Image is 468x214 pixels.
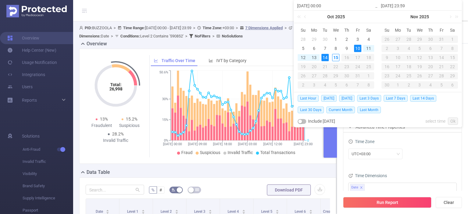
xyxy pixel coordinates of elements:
span: 13% [100,117,108,121]
div: 30 [381,81,392,89]
div: 26 [298,72,309,79]
td: November 2, 2025 [381,44,392,53]
div: 17 [352,54,363,61]
div: 26 [381,36,392,43]
div: 22 [447,63,458,70]
td: November 19, 2025 [414,62,425,71]
div: 31 [436,36,447,43]
input: Search... [86,185,144,195]
th: Thu [425,26,436,35]
td: November 4, 2025 [320,80,331,89]
i: icon: close [360,186,363,190]
img: Protected Media [6,5,67,17]
div: 11 [403,54,414,61]
td: November 9, 2025 [381,53,392,62]
span: Invalid Traffic [23,156,73,168]
div: 12 [414,54,425,61]
div: 18 [403,63,414,70]
td: October 29, 2025 [414,35,425,44]
span: Last 3 Days [357,95,381,102]
tspan: 0 [307,139,309,142]
tspan: 30% [162,97,168,101]
th: Wed [331,26,342,35]
div: 26 [414,72,425,79]
span: Su [381,27,392,33]
th: Thu [341,26,352,35]
td: October 27, 2025 [392,35,403,44]
span: > [191,26,197,30]
td: October 7, 2025 [320,44,331,53]
span: Invalid Traffic [228,150,253,155]
h2: Data Table [87,169,110,176]
td: September 28, 2025 [298,35,309,44]
a: Help Center (New) [7,44,56,56]
span: Brand Safety [23,180,73,192]
tspan: 15% [162,118,168,122]
span: Last 14 Days [410,95,436,102]
div: Invalid Traffic [102,137,129,144]
span: Fr [352,27,363,33]
a: 2025 [335,11,346,23]
div: 7 [352,81,363,89]
div: 29 [447,72,458,79]
div: 29 [331,72,342,79]
div: 15 [332,54,339,61]
span: Reports [22,98,37,103]
a: Reports [22,94,37,106]
td: October 20, 2025 [309,62,320,71]
span: IVT by Category [216,58,246,63]
span: Mo [392,27,403,33]
div: 3 [414,81,425,89]
span: > [234,26,240,30]
td: October 30, 2025 [425,35,436,44]
span: Anti-Fraud [23,143,73,156]
i: icon: down [396,152,400,156]
i: icon: user [79,26,85,30]
div: 12 [300,54,307,61]
td: December 4, 2025 [425,80,436,89]
span: Mo [309,27,320,33]
td: October 28, 2025 [320,71,331,80]
div: 8 [447,45,458,52]
span: Solutions [22,130,40,142]
span: [DATE] [321,95,337,102]
td: November 29, 2025 [447,71,458,80]
div: Sort [141,209,145,212]
td: November 7, 2025 [436,44,447,53]
td: October 9, 2025 [341,44,352,53]
td: November 27, 2025 [425,71,436,80]
a: Integrations [7,68,45,81]
div: 9 [381,54,392,61]
span: Th [425,27,436,33]
tspan: [DATE] 09:00 [188,142,207,146]
th: Tue [320,26,331,35]
td: October 16, 2025 [341,53,352,62]
td: November 1, 2025 [363,71,374,80]
td: October 14, 2025 [320,53,331,62]
span: Fraud [181,150,193,155]
input: End date [381,2,459,9]
div: 17 [392,63,403,70]
i: icon: caret-up [106,209,109,211]
b: Time Range: [123,26,145,30]
td: December 6, 2025 [447,80,458,89]
td: November 17, 2025 [392,62,403,71]
div: 11 [365,45,372,52]
div: 19 [298,63,309,70]
td: October 30, 2025 [341,71,352,80]
td: October 31, 2025 [352,71,363,80]
button: Run Report [343,197,431,208]
h2: Overview [87,40,107,47]
span: Sa [447,27,458,33]
td: November 26, 2025 [414,71,425,80]
span: # [159,188,162,192]
td: November 8, 2025 [447,44,458,53]
td: October 26, 2025 [298,71,309,80]
td: November 10, 2025 [392,53,403,62]
i: icon: bg-colors [172,188,175,191]
td: October 1, 2025 [331,35,342,44]
td: November 3, 2025 [392,44,403,53]
td: November 6, 2025 [425,44,436,53]
input: filter select [366,184,367,191]
div: 25 [363,63,374,70]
